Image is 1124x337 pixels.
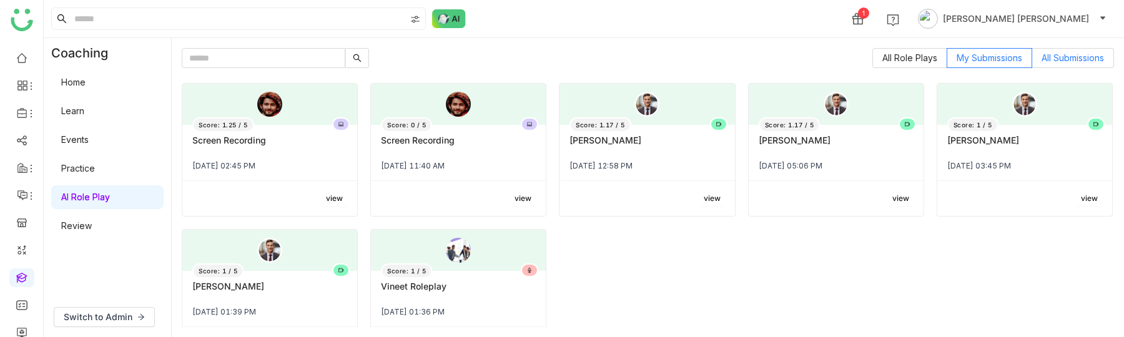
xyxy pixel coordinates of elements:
[569,161,724,170] div: [DATE] 12:58 PM
[61,163,95,173] a: Practice
[947,161,1102,170] div: [DATE] 03:45 PM
[759,135,914,156] div: [PERSON_NAME]
[634,92,659,117] img: male.png
[510,191,536,206] button: view
[858,7,869,19] div: 1
[947,135,1102,156] div: [PERSON_NAME]
[381,117,432,132] div: Score: 0 / 5
[1081,193,1098,205] span: view
[192,117,254,132] div: Score: 1.25 / 5
[61,192,110,202] a: AI Role Play
[381,307,536,316] div: [DATE] 01:36 PM
[61,220,92,231] a: Review
[824,92,849,117] img: male.png
[892,193,909,205] span: view
[381,135,536,156] div: Screen Recording
[64,310,132,324] span: Switch to Admin
[432,9,466,28] img: ask-buddy-normal.svg
[704,193,721,205] span: view
[257,238,282,263] img: male.png
[759,117,821,132] div: Score: 1.17 / 5
[61,77,86,87] a: Home
[192,281,347,302] div: [PERSON_NAME]
[326,193,343,205] span: view
[11,9,33,31] img: logo
[918,9,938,29] img: avatar
[192,263,244,278] div: Score: 1 / 5
[381,281,536,302] div: Vineet Roleplay
[1042,52,1104,63] span: All Submissions
[943,12,1089,26] span: [PERSON_NAME] [PERSON_NAME]
[322,191,347,206] button: view
[61,105,84,116] a: Learn
[957,52,1022,63] span: My Submissions
[381,263,432,278] div: Score: 1 / 5
[882,52,937,63] span: All Role Plays
[54,307,155,327] button: Switch to Admin
[192,307,347,316] div: [DATE] 01:39 PM
[915,9,1109,29] button: [PERSON_NAME] [PERSON_NAME]
[61,134,89,145] a: Events
[888,191,914,206] button: view
[192,161,347,170] div: [DATE] 02:45 PM
[569,135,724,156] div: [PERSON_NAME]
[569,117,631,132] div: Score: 1.17 / 5
[446,92,471,117] img: 6891e6b463e656570aba9a5a
[759,161,914,170] div: [DATE] 05:06 PM
[1077,191,1102,206] button: view
[515,193,531,205] span: view
[699,191,725,206] button: view
[257,92,282,117] img: 6891e6b463e656570aba9a5a
[192,135,347,156] div: Screen Recording
[44,38,127,68] div: Coaching
[947,117,998,132] div: Score: 1 / 5
[1012,92,1037,117] img: male.png
[381,161,536,170] div: [DATE] 11:40 AM
[887,14,899,26] img: help.svg
[446,238,471,263] img: 689300ffd8d78f14571ae75c
[410,14,420,24] img: search-type.svg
